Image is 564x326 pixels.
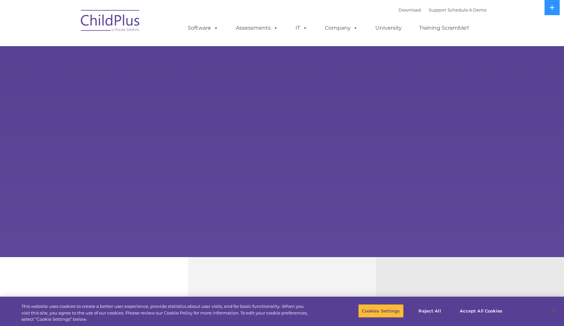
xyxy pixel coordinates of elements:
font: | [398,7,486,13]
a: Support [429,7,446,13]
a: Download [398,7,421,13]
a: Training Scramble!! [413,21,476,35]
button: Reject All [409,304,451,318]
img: ChildPlus by Procare Solutions [78,5,143,38]
button: Close [546,304,561,318]
button: Accept All Cookies [456,304,506,318]
a: IT [289,21,314,35]
a: Software [181,21,225,35]
button: Cookies Settings [358,304,403,318]
div: This website uses cookies to create a better user experience, provide statistics about user visit... [21,303,310,323]
a: University [369,21,408,35]
a: Schedule A Demo [448,7,486,13]
a: Company [318,21,364,35]
a: Assessments [229,21,285,35]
